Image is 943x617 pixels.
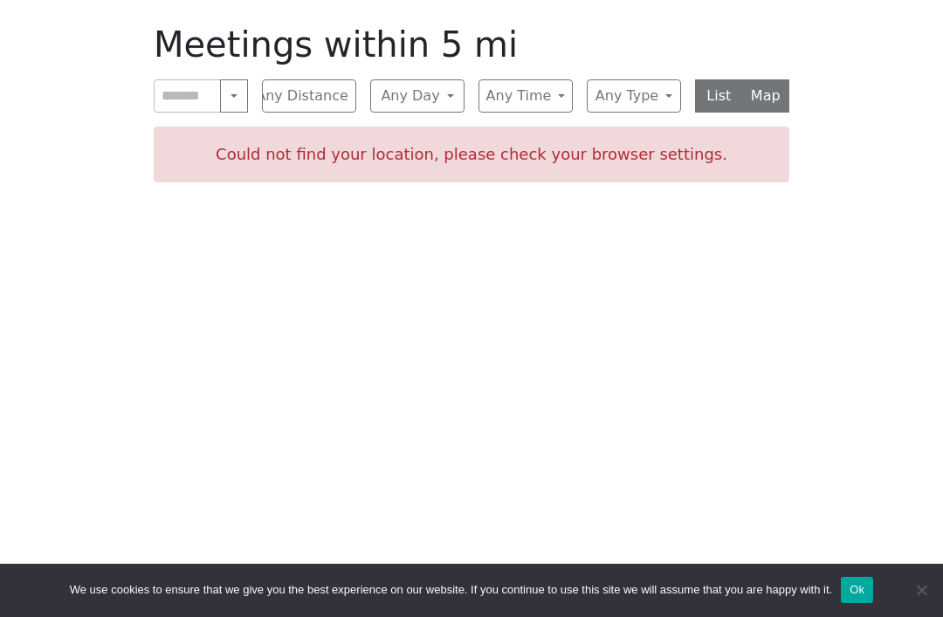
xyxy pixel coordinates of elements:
[262,79,356,113] button: Any Distance
[70,581,832,599] span: We use cookies to ensure that we give you the best experience on our website. If you continue to ...
[154,79,221,113] input: Near Me
[587,79,681,113] button: Any Type
[154,127,789,182] div: Could not find your location, please check your browser settings.
[154,24,789,65] h1: Meetings within 5 mi
[370,79,465,113] button: Any Day
[478,79,573,113] button: Any Time
[220,79,248,113] button: Near Me
[742,79,790,113] button: Map
[695,79,743,113] button: List
[841,577,873,603] button: Ok
[912,581,930,599] span: No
